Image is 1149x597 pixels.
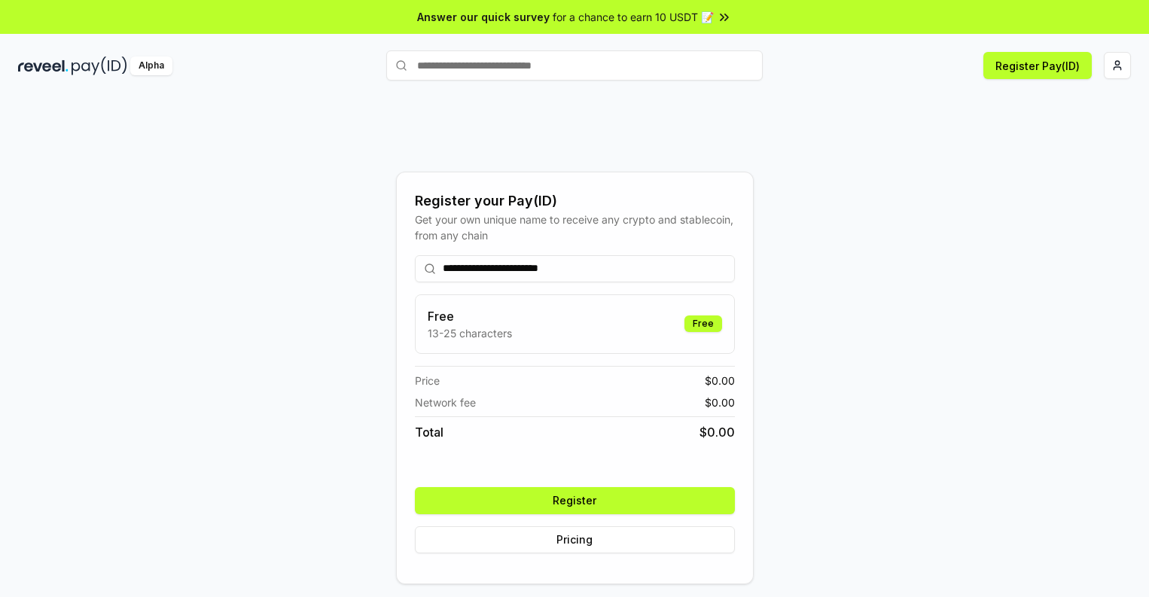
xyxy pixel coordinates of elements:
[415,423,443,441] span: Total
[130,56,172,75] div: Alpha
[415,526,735,553] button: Pricing
[705,394,735,410] span: $ 0.00
[428,307,512,325] h3: Free
[684,315,722,332] div: Free
[983,52,1092,79] button: Register Pay(ID)
[415,212,735,243] div: Get your own unique name to receive any crypto and stablecoin, from any chain
[18,56,69,75] img: reveel_dark
[72,56,127,75] img: pay_id
[415,373,440,388] span: Price
[415,394,476,410] span: Network fee
[417,9,550,25] span: Answer our quick survey
[699,423,735,441] span: $ 0.00
[415,190,735,212] div: Register your Pay(ID)
[428,325,512,341] p: 13-25 characters
[705,373,735,388] span: $ 0.00
[553,9,714,25] span: for a chance to earn 10 USDT 📝
[415,487,735,514] button: Register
